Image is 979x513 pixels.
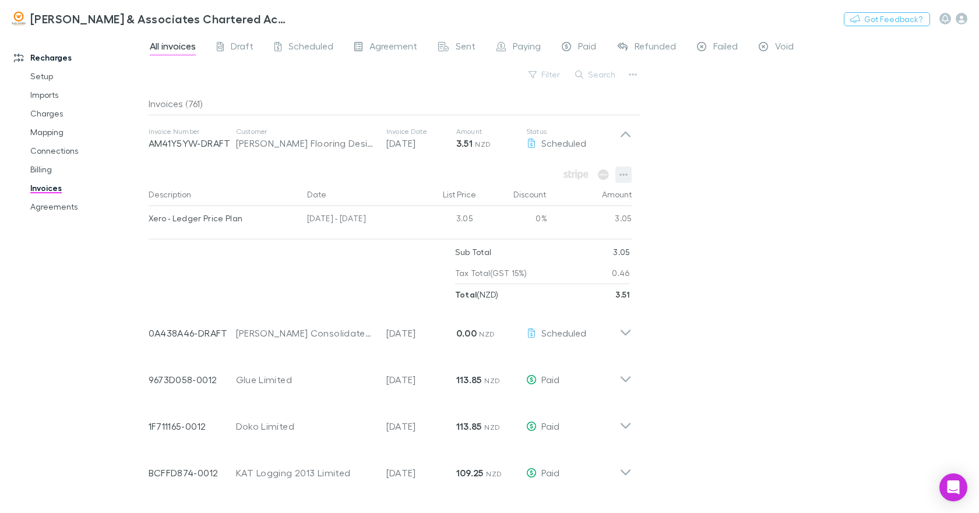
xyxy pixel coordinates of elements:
[713,40,738,55] span: Failed
[288,40,333,55] span: Scheduled
[19,160,155,179] a: Billing
[456,420,482,432] strong: 113.85
[386,136,456,150] p: [DATE]
[541,467,559,478] span: Paid
[19,197,155,216] a: Agreements
[139,305,641,352] div: 0A438A46-DRAFT[PERSON_NAME] Consolidated Limited[DATE]0.00 NZDScheduled
[19,179,155,197] a: Invoices
[2,48,155,67] a: Recharges
[386,326,456,340] p: [DATE]
[455,284,499,305] p: ( NZD )
[455,263,527,284] p: Tax Total (GST 15%)
[369,40,417,55] span: Agreement
[150,40,196,55] span: All invoices
[595,167,612,183] span: Available when invoice is finalised
[149,136,236,150] p: AM41Y5YW-DRAFT
[456,137,473,149] strong: 3.51
[612,263,629,284] p: 0.46
[236,373,375,387] div: Glue Limited
[149,419,236,433] p: 1F711165-0012
[302,206,407,234] div: [DATE] - [DATE]
[236,326,375,340] div: [PERSON_NAME] Consolidated Limited
[407,206,477,234] div: 3.05
[386,373,456,387] p: [DATE]
[569,68,622,82] button: Search
[19,104,155,123] a: Charges
[139,352,641,398] div: 9673D058-0012Glue Limited[DATE]113.85 NZDPaid
[615,289,629,299] strong: 3.51
[486,469,502,478] span: NZD
[149,373,236,387] p: 9673D058-0012
[939,473,967,501] div: Open Intercom Messenger
[12,12,26,26] img: Walsh & Associates Chartered Accountants's Logo
[844,12,930,26] button: Got Feedback?
[456,327,477,339] strong: 0.00
[19,123,155,141] a: Mapping
[541,137,586,148] span: Scheduled
[513,40,541,55] span: Paying
[456,40,476,55] span: Sent
[149,127,236,136] p: Invoice Number
[19,141,155,160] a: Connections
[386,127,456,136] p: Invoice Date
[775,40,794,55] span: Void
[139,445,641,491] div: BCFFD874-0012KAT Logging 2013 Limited[DATE]109.25 NZDPaid
[139,398,641,445] div: 1F711165-0012Doko Limited[DATE]113.85 NZDPaid
[523,68,567,82] button: Filter
[456,127,526,136] p: Amount
[547,206,632,234] div: 3.05
[149,326,236,340] p: 0A438A46-DRAFT
[19,67,155,86] a: Setup
[455,289,477,299] strong: Total
[236,136,375,150] div: [PERSON_NAME] Flooring Design [GEOGRAPHIC_DATA] (Branch of [PERSON_NAME] Flooring Design [PERSON_...
[541,327,586,338] span: Scheduled
[541,420,559,431] span: Paid
[19,86,155,104] a: Imports
[484,376,500,385] span: NZD
[455,242,492,263] p: Sub Total
[475,140,491,148] span: NZD
[386,419,456,433] p: [DATE]
[561,167,591,183] span: Available when invoice is finalised
[236,466,375,480] div: KAT Logging 2013 Limited
[578,40,596,55] span: Paid
[386,466,456,480] p: [DATE]
[484,423,500,431] span: NZD
[456,374,482,385] strong: 113.85
[149,466,236,480] p: BCFFD874-0012
[635,40,676,55] span: Refunded
[479,330,495,338] span: NZD
[5,5,296,33] a: [PERSON_NAME] & Associates Chartered Accountants
[236,419,375,433] div: Doko Limited
[139,115,641,162] div: Invoice NumberAM41Y5YW-DRAFTCustomer[PERSON_NAME] Flooring Design [GEOGRAPHIC_DATA] (Branch of [P...
[613,242,629,263] p: 3.05
[526,127,619,136] p: Status
[231,40,253,55] span: Draft
[149,206,298,231] div: Xero - Ledger Price Plan
[541,374,559,385] span: Paid
[477,206,547,234] div: 0%
[30,12,289,26] h3: [PERSON_NAME] & Associates Chartered Accountants
[456,467,484,479] strong: 109.25
[236,127,375,136] p: Customer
